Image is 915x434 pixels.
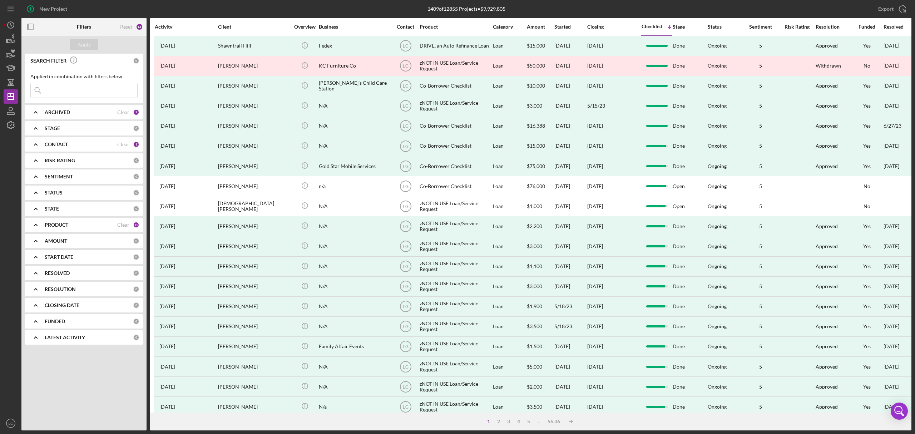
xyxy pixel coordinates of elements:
[493,217,526,236] div: Loan
[554,337,587,356] div: [DATE]
[743,243,778,249] div: 5
[587,203,603,209] time: [DATE]
[851,63,883,69] div: No
[402,264,408,269] text: LG
[493,257,526,276] div: Loan
[420,97,491,115] div: zNOT IN USE Loan/Service Request
[420,157,491,176] div: Co-Borrower Checklist
[493,157,526,176] div: Loan
[816,63,841,69] div: Withdrawn
[218,56,290,75] div: [PERSON_NAME]
[319,197,390,216] div: N/A
[420,177,491,196] div: Co-Borrower Checklist
[673,56,707,75] div: Done
[402,64,408,69] text: LG
[133,318,139,325] div: 0
[878,2,894,16] div: Export
[319,117,390,135] div: N/A
[587,24,641,30] div: Closing
[133,157,139,164] div: 0
[218,317,290,336] div: [PERSON_NAME]
[319,297,390,316] div: N/A
[420,36,491,55] div: DRIVE, an Auto Refinance Loan
[319,77,390,95] div: [PERSON_NAME]'s Child Care Station
[816,143,838,149] div: Approved
[708,263,727,269] div: Ongoing
[708,304,727,309] div: Ongoing
[218,337,290,356] div: [PERSON_NAME]
[45,319,65,324] b: FUNDED
[708,183,727,189] div: Ongoing
[708,83,727,89] div: Ongoing
[45,238,67,244] b: AMOUNT
[159,123,175,129] time: 2023-06-05 16:49
[21,2,74,16] button: New Project
[319,24,390,30] div: Business
[133,286,139,292] div: 0
[587,283,603,289] div: [DATE]
[708,163,727,169] div: Ongoing
[816,163,838,169] div: Approved
[133,302,139,309] div: 0
[673,117,707,135] div: Done
[45,109,70,115] b: ARCHIVED
[402,164,408,169] text: LG
[402,204,408,209] text: LG
[673,137,707,156] div: Done
[708,143,727,149] div: Ongoing
[218,157,290,176] div: [PERSON_NAME]
[587,163,603,169] div: [DATE]
[159,143,175,149] time: 2024-01-06 03:47
[816,344,838,349] div: Approved
[851,24,883,30] div: Funded
[159,263,175,269] time: 2023-05-04 16:13
[117,142,129,147] div: Clear
[39,2,67,16] div: New Project
[554,137,587,156] div: [DATE]
[133,206,139,212] div: 0
[420,117,491,135] div: Co-Borrower Checklist
[45,206,59,212] b: STATE
[743,163,778,169] div: 5
[587,103,605,109] div: 5/15/23
[708,24,742,30] div: Status
[45,174,73,179] b: SENTIMENT
[319,257,390,276] div: N/A
[816,103,838,109] div: Approved
[319,157,390,176] div: Gold Star Mobile Services
[420,297,491,316] div: zNOT IN USE Loan/Service Request
[527,277,554,296] div: $3,000
[587,324,603,329] div: [DATE]
[402,284,408,289] text: LG
[673,237,707,256] div: Done
[708,344,727,349] div: Ongoing
[708,223,727,229] div: Ongoing
[218,97,290,115] div: [PERSON_NAME]
[527,217,554,236] div: $2,200
[554,117,587,135] div: [DATE]
[527,24,554,30] div: Amount
[743,263,778,269] div: 5
[708,243,727,249] div: Ongoing
[708,63,727,69] div: Ongoing
[816,304,838,309] div: Approved
[851,304,883,309] div: Yes
[587,183,603,189] time: [DATE]
[218,237,290,256] div: [PERSON_NAME]
[45,270,70,276] b: RESOLVED
[402,184,408,189] text: LG
[743,63,778,69] div: 5
[587,344,603,349] div: [DATE]
[673,36,707,55] div: Done
[159,43,175,49] time: 2022-08-11 16:53
[218,277,290,296] div: [PERSON_NAME]
[851,263,883,269] div: Yes
[816,283,838,289] div: Approved
[402,124,408,129] text: LG
[527,317,554,336] div: $3,500
[816,43,838,49] div: Approved
[554,237,587,256] div: [DATE]
[743,143,778,149] div: 5
[851,203,883,209] div: No
[117,222,129,228] div: Clear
